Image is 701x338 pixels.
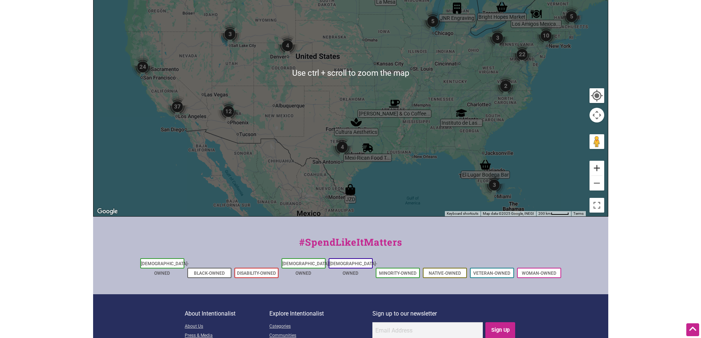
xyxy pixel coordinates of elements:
[483,211,534,216] span: Map data ©2025 Google, INEGI
[531,8,542,19] div: Los Amigos Mexican Restaurant
[496,1,507,13] div: Bright Hopes Market
[590,176,604,191] button: Zoom out
[536,211,571,216] button: Map Scale: 200 km per 45 pixels
[185,309,269,319] p: About Intentionalist
[422,10,444,32] div: 5
[269,309,372,319] p: Explore Intentionalist
[185,322,269,331] a: About Us
[269,322,372,331] a: Categories
[486,27,509,49] div: 3
[590,108,604,122] button: Map camera controls
[429,271,461,276] a: Native-Owned
[166,96,188,118] div: 37
[219,23,241,45] div: 3
[132,56,154,78] div: 24
[522,271,556,276] a: Woman-Owned
[447,211,478,216] button: Keyboard shortcuts
[329,261,377,276] a: [DEMOGRAPHIC_DATA]-Owned
[456,107,467,118] div: Instituto de Las Américas
[473,271,510,276] a: Veteran-Owned
[538,211,551,216] span: 200 km
[389,98,400,109] div: Fidel & Co Coffee Roasters
[590,88,604,103] button: Your Location
[590,134,604,149] button: Drag Pegman onto the map to open Street View
[511,43,533,65] div: 22
[372,309,516,319] p: Sign up to our newsletter
[495,75,517,97] div: 2
[194,271,225,276] a: Black-Owned
[589,197,605,213] button: Toggle fullscreen view
[686,323,699,336] div: Scroll Back to Top
[282,261,330,276] a: [DEMOGRAPHIC_DATA]-Owned
[93,235,608,257] div: #SpendLikeItMatters
[590,161,604,175] button: Zoom in
[452,3,463,14] div: JNR Engraving
[276,35,298,57] div: 4
[362,142,373,153] div: Mexi-Rican Food Truck
[573,211,584,216] a: Terms (opens in new tab)
[560,6,583,28] div: 5
[351,117,362,128] div: Cultura Aesthetics
[141,261,189,276] a: [DEMOGRAPHIC_DATA]-Owned
[480,159,491,170] div: El Lugar Bodega Bar
[95,207,120,216] a: Open this area in Google Maps (opens a new window)
[345,184,356,195] div: JZD
[237,271,276,276] a: Disability-Owned
[535,25,557,47] div: 10
[217,100,240,122] div: 12
[331,136,353,158] div: 4
[95,207,120,216] img: Google
[379,271,417,276] a: Minority-Owned
[483,174,505,196] div: 3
